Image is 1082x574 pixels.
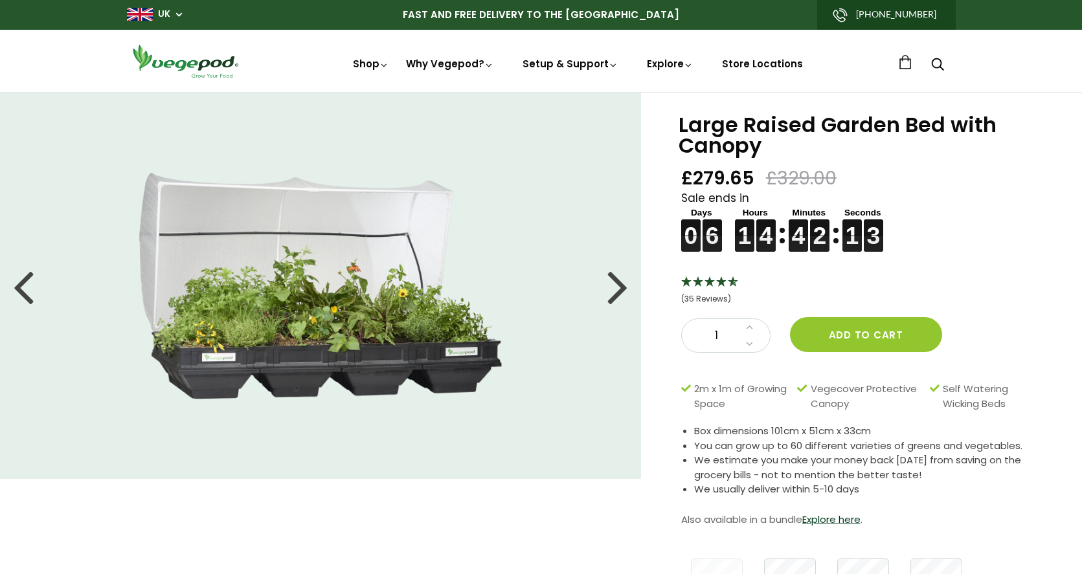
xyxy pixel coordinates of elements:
a: Shop [353,57,389,71]
div: Sale ends in [681,190,1050,252]
a: Store Locations [722,57,803,71]
a: Search [931,59,944,72]
span: Self Watering Wicking Beds [943,382,1043,411]
a: Setup & Support [523,57,618,71]
span: £279.65 [681,166,754,190]
p: Also available in a bundle . [681,510,1050,529]
img: Large Raised Garden Bed with Canopy [139,173,502,399]
figure: 3 [864,236,883,252]
span: £329.00 [766,166,837,190]
figure: 2 [810,236,829,252]
figure: 1 [842,236,862,252]
figure: 1 [735,236,754,252]
a: Why Vegepod? [406,57,494,71]
span: 2m x 1m of Growing Space [694,382,791,411]
li: We usually deliver within 5-10 days [694,482,1050,497]
a: Explore here [802,513,861,526]
figure: 4 [756,236,776,252]
a: UK [158,8,170,21]
a: Explore [647,57,693,71]
span: 1 [695,327,739,344]
figure: 0 [681,219,701,236]
div: 4.69 Stars - 35 Reviews [681,274,1050,307]
span: Vegecover Protective Canopy [811,382,923,411]
figure: 4 [789,236,808,252]
li: Box dimensions 101cm x 51cm x 33cm [694,424,1050,439]
li: You can grow up to 60 different varieties of greens and vegetables. [694,439,1050,454]
figure: 6 [703,236,722,252]
a: Decrease quantity by 1 [742,336,757,353]
h1: Large Raised Garden Bed with Canopy [679,115,1050,156]
a: Increase quantity by 1 [742,319,757,336]
img: Vegepod [127,43,243,80]
li: We estimate you make your money back [DATE] from saving on the grocery bills - not to mention the... [694,453,1050,482]
span: 4.69 Stars - 35 Reviews [681,293,731,304]
img: gb_large.png [127,8,153,21]
button: Add to cart [790,317,942,352]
